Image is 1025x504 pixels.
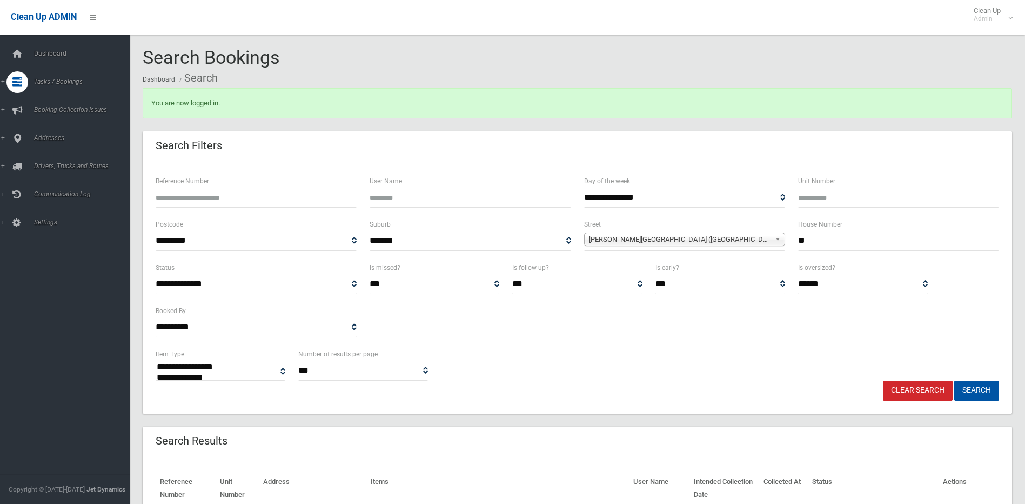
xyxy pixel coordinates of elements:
[584,175,630,187] label: Day of the week
[31,134,138,142] span: Addresses
[370,175,402,187] label: User Name
[156,305,186,317] label: Booked By
[143,430,240,452] header: Search Results
[512,262,549,274] label: Is follow up?
[974,15,1001,23] small: Admin
[968,6,1011,23] span: Clean Up
[143,47,280,68] span: Search Bookings
[31,190,138,198] span: Communication Log
[156,348,184,360] label: Item Type
[655,262,679,274] label: Is early?
[177,68,218,88] li: Search
[298,348,378,360] label: Number of results per page
[883,381,953,401] a: Clear Search
[370,218,391,230] label: Suburb
[156,262,175,274] label: Status
[143,88,1012,118] div: You are now logged in.
[584,218,601,230] label: Street
[589,233,771,246] span: [PERSON_NAME][GEOGRAPHIC_DATA] ([GEOGRAPHIC_DATA] 2200)
[954,381,999,401] button: Search
[31,50,138,57] span: Dashboard
[370,262,400,274] label: Is missed?
[9,486,85,493] span: Copyright © [DATE]-[DATE]
[143,76,175,83] a: Dashboard
[156,218,183,230] label: Postcode
[31,78,138,85] span: Tasks / Bookings
[11,12,77,22] span: Clean Up ADMIN
[31,162,138,170] span: Drivers, Trucks and Routes
[31,106,138,114] span: Booking Collection Issues
[156,175,209,187] label: Reference Number
[798,218,842,230] label: House Number
[86,486,125,493] strong: Jet Dynamics
[798,262,835,274] label: Is oversized?
[143,135,235,156] header: Search Filters
[798,175,835,187] label: Unit Number
[31,218,138,226] span: Settings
